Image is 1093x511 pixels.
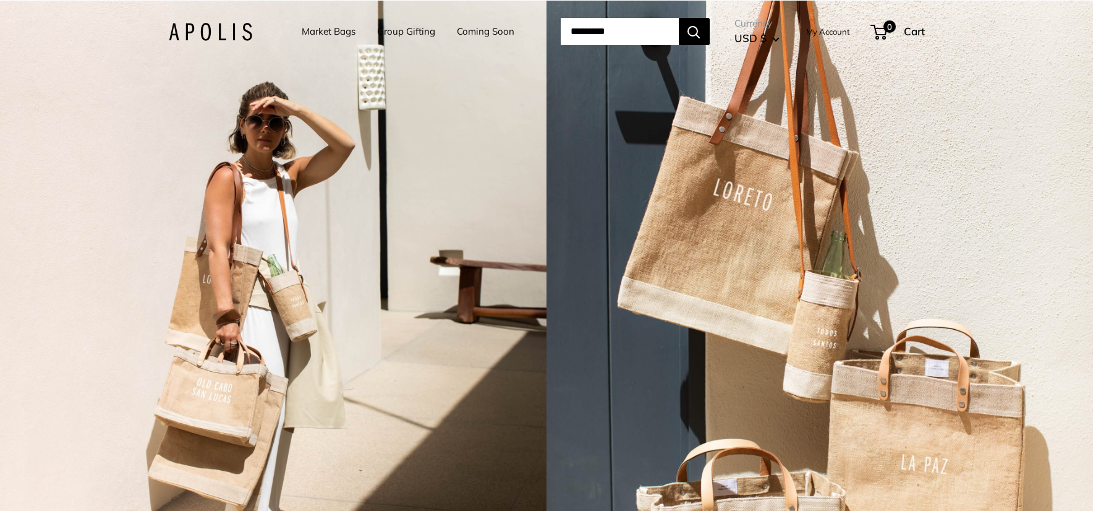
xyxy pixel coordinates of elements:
[169,23,252,41] img: Apolis
[904,25,925,38] span: Cart
[561,18,679,45] input: Search...
[377,23,435,40] a: Group Gifting
[872,22,925,41] a: 0 Cart
[734,32,767,45] span: USD $
[457,23,514,40] a: Coming Soon
[734,15,780,32] span: Currency
[806,24,850,39] a: My Account
[734,28,780,48] button: USD $
[302,23,355,40] a: Market Bags
[883,20,895,33] span: 0
[679,18,710,45] button: Search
